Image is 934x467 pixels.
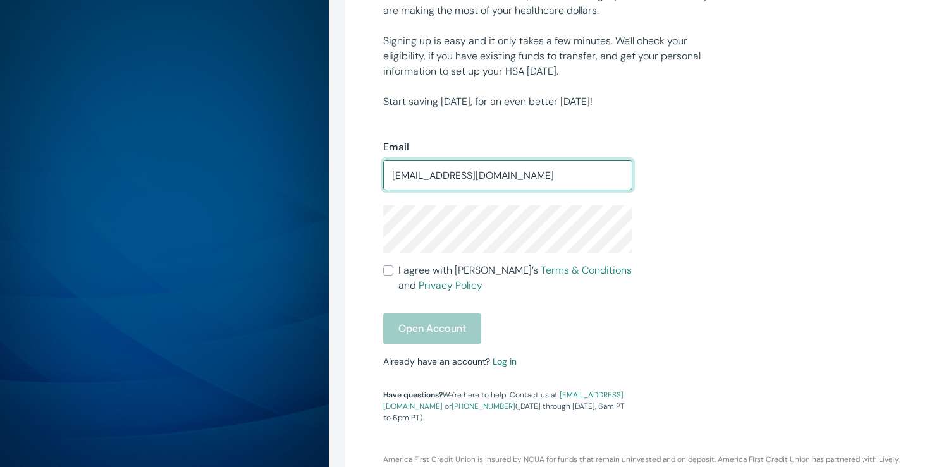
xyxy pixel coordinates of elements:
p: We're here to help! Contact us at or ([DATE] through [DATE], 6am PT to 6pm PT). [383,389,632,423]
p: Signing up is easy and it only takes a few minutes. We'll check your eligibility, if you have exi... [383,33,720,79]
span: I agree with [PERSON_NAME]’s and [398,263,632,293]
a: [PHONE_NUMBER] [452,401,515,411]
small: Already have an account? [383,356,517,367]
label: Email [383,140,409,155]
a: Log in [493,356,517,367]
p: Start saving [DATE], for an even better [DATE]! [383,94,720,109]
a: Privacy Policy [419,279,482,292]
strong: Have questions? [383,390,443,400]
a: Terms & Conditions [541,264,632,277]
